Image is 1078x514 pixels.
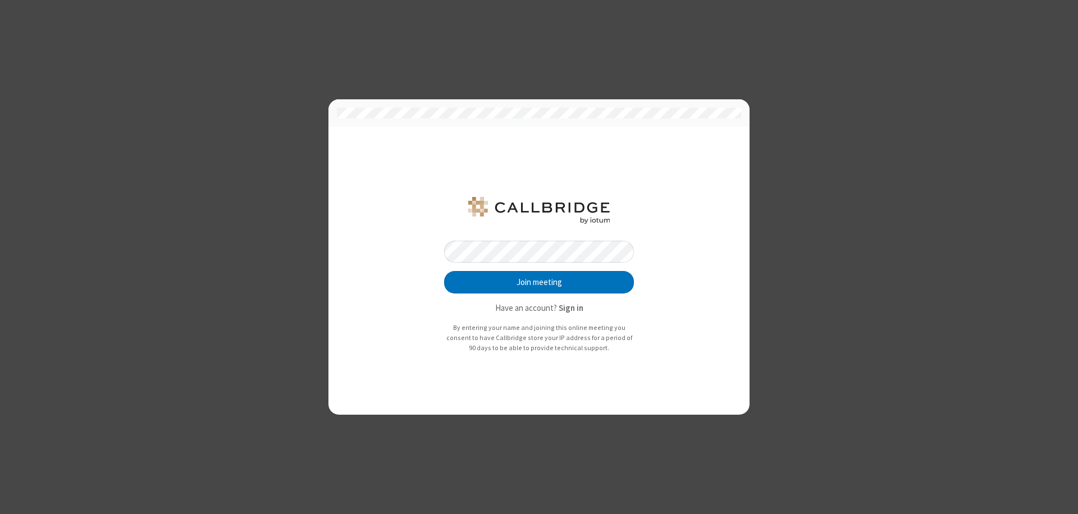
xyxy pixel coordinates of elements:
p: Have an account? [444,302,634,315]
button: Sign in [559,302,583,315]
strong: Sign in [559,302,583,313]
p: By entering your name and joining this online meeting you consent to have Callbridge store your I... [444,323,634,352]
img: QA Selenium DO NOT DELETE OR CHANGE [466,197,612,224]
button: Join meeting [444,271,634,293]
